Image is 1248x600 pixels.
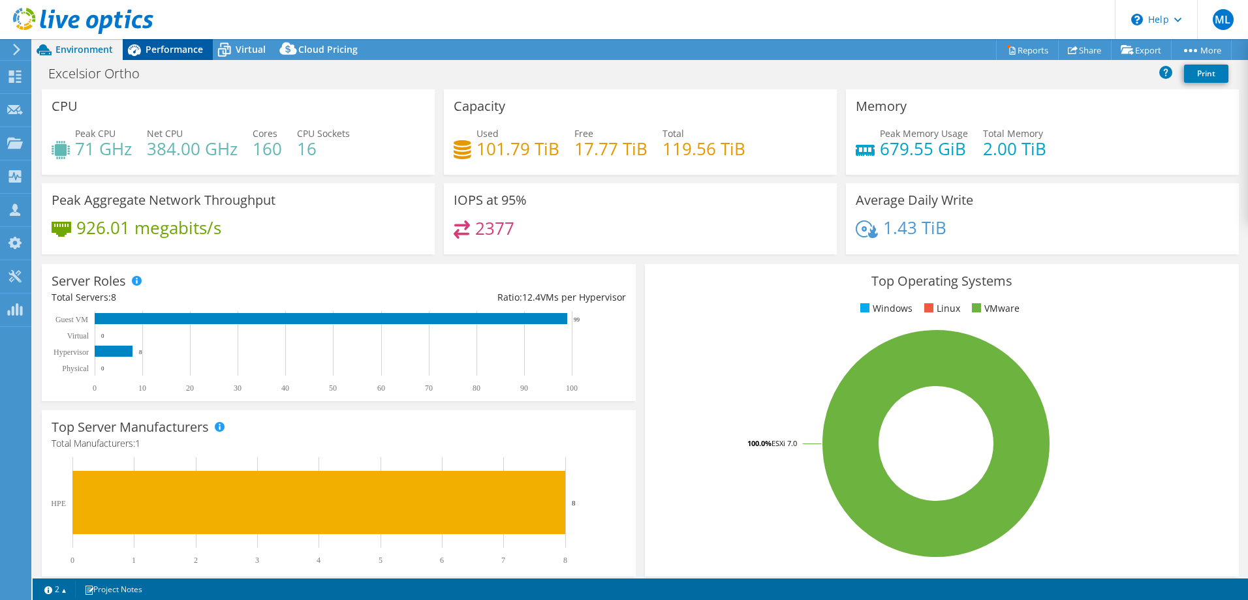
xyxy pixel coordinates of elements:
[101,333,104,339] text: 0
[574,127,593,140] span: Free
[55,43,113,55] span: Environment
[574,142,647,156] h4: 17.77 TiB
[298,43,358,55] span: Cloud Pricing
[186,383,194,393] text: 20
[234,383,242,393] text: 30
[54,348,89,357] text: Hypervisor
[253,142,282,156] h4: 160
[880,142,968,156] h4: 679.55 GiB
[111,291,116,303] span: 8
[454,99,505,113] h3: Capacity
[281,383,289,393] text: 40
[747,438,772,448] tspan: 100.0%
[138,383,146,393] text: 10
[1111,40,1172,60] a: Export
[655,274,1229,288] h3: Top Operating Systems
[969,301,1020,316] li: VMware
[194,556,198,565] text: 2
[297,127,350,140] span: CPU Sockets
[42,67,160,81] h1: Excelsior Ortho
[52,99,78,113] h3: CPU
[52,193,275,207] h3: Peak Aggregate Network Throughput
[1171,40,1232,60] a: More
[93,383,97,393] text: 0
[473,383,480,393] text: 80
[663,142,745,156] h4: 119.56 TiB
[55,315,88,324] text: Guest VM
[297,142,350,156] h4: 16
[572,499,576,507] text: 8
[476,142,559,156] h4: 101.79 TiB
[379,556,382,565] text: 5
[132,556,136,565] text: 1
[566,383,578,393] text: 100
[52,436,626,451] h4: Total Manufacturers:
[51,499,66,508] text: HPE
[339,290,626,305] div: Ratio: VMs per Hypervisor
[1058,40,1112,60] a: Share
[75,581,151,597] a: Project Notes
[983,127,1043,140] span: Total Memory
[563,556,567,565] text: 8
[147,142,238,156] h4: 384.00 GHz
[574,316,580,323] text: 99
[440,556,444,565] text: 6
[475,221,514,235] h4: 2377
[62,364,89,373] text: Physical
[520,383,528,393] text: 90
[377,383,385,393] text: 60
[75,127,116,140] span: Peak CPU
[501,556,505,565] text: 7
[476,127,499,140] span: Used
[983,142,1046,156] h4: 2.00 TiB
[75,142,132,156] h4: 71 GHz
[146,43,203,55] span: Performance
[236,43,266,55] span: Virtual
[317,556,320,565] text: 4
[856,193,973,207] h3: Average Daily Write
[253,127,277,140] span: Cores
[454,193,527,207] h3: IOPS at 95%
[522,291,540,303] span: 12.4
[1131,14,1143,25] svg: \n
[147,127,183,140] span: Net CPU
[425,383,433,393] text: 70
[76,220,221,235] h4: 926.01 megabits/s
[663,127,684,140] span: Total
[1213,9,1234,30] span: ML
[101,365,104,372] text: 0
[857,301,913,316] li: Windows
[67,331,89,340] text: Virtual
[255,556,259,565] text: 3
[52,420,209,434] h3: Top Server Manufacturers
[856,99,907,113] h3: Memory
[883,220,946,235] h4: 1.43 TiB
[35,581,76,597] a: 2
[996,40,1059,60] a: Reports
[1184,65,1228,83] a: Print
[135,437,140,449] span: 1
[329,383,337,393] text: 50
[70,556,74,565] text: 0
[921,301,960,316] li: Linux
[880,127,968,140] span: Peak Memory Usage
[139,349,142,355] text: 8
[52,274,126,288] h3: Server Roles
[52,290,339,305] div: Total Servers:
[772,438,797,448] tspan: ESXi 7.0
